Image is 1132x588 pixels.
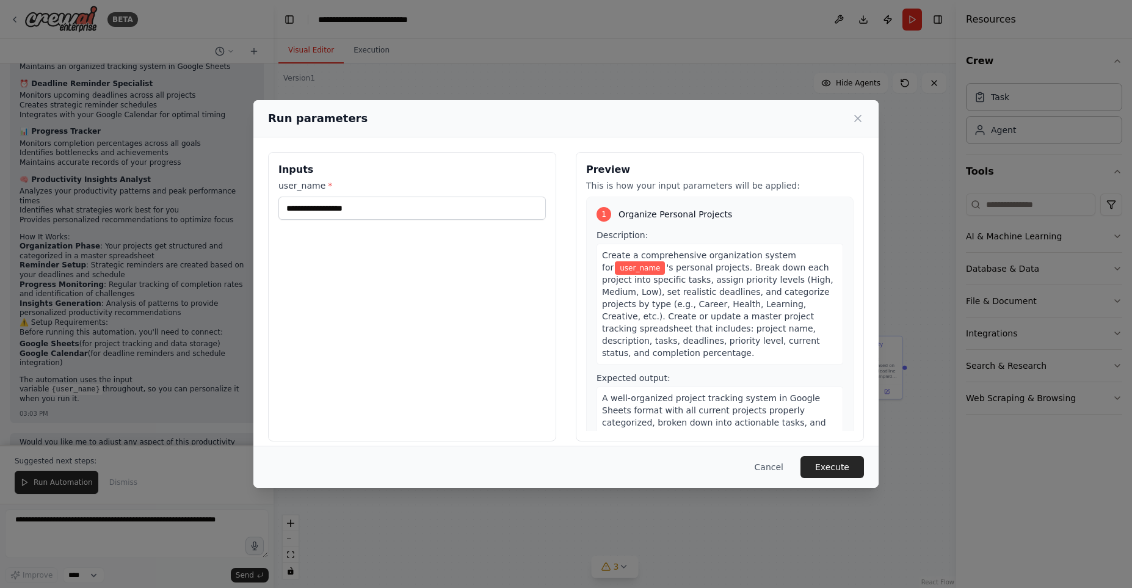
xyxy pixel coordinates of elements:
h3: Inputs [278,162,546,177]
span: Variable: user_name [615,261,665,275]
button: Cancel [745,456,793,478]
h3: Preview [586,162,854,177]
span: 's personal projects. Break down each project into specific tasks, assign priority levels (High, ... [602,263,833,358]
h2: Run parameters [268,110,368,127]
div: 1 [597,207,611,222]
span: Description: [597,230,648,240]
span: Organize Personal Projects [619,208,732,220]
span: A well-organized project tracking system in Google Sheets format with all current projects proper... [602,393,826,464]
p: This is how your input parameters will be applied: [586,180,854,192]
button: Execute [800,456,864,478]
span: Expected output: [597,373,670,383]
span: Create a comprehensive organization system for [602,250,796,272]
label: user_name [278,180,546,192]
